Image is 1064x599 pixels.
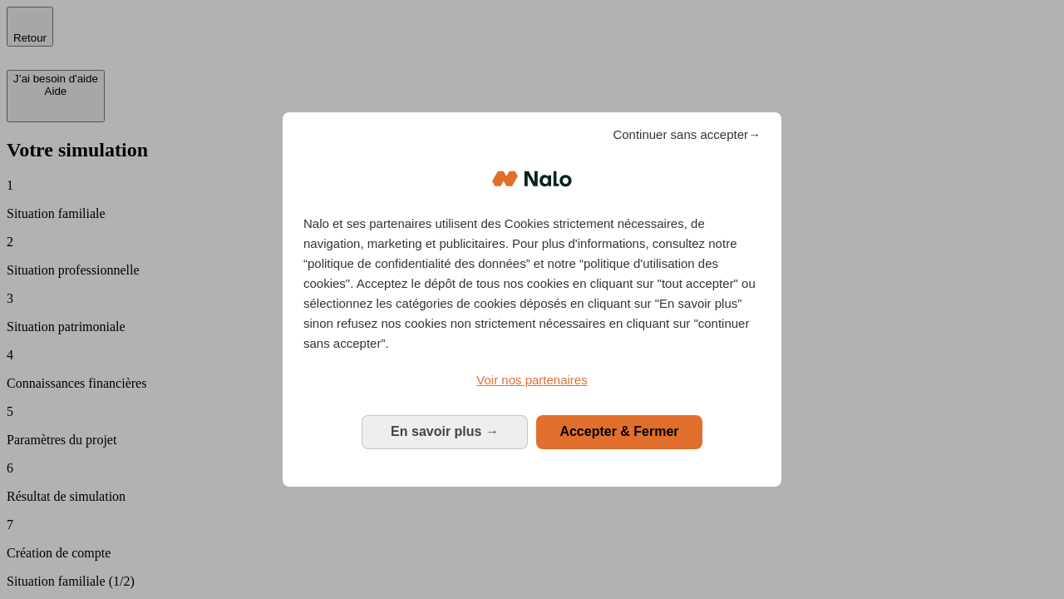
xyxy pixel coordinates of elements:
a: Voir nos partenaires [303,370,761,390]
img: Logo [492,154,572,204]
button: Accepter & Fermer: Accepter notre traitement des données et fermer [536,415,702,448]
span: En savoir plus → [391,424,499,438]
span: Accepter & Fermer [559,424,678,438]
div: Bienvenue chez Nalo Gestion du consentement [283,112,781,486]
span: Voir nos partenaires [476,373,587,387]
p: Nalo et ses partenaires utilisent des Cookies strictement nécessaires, de navigation, marketing e... [303,214,761,354]
span: Continuer sans accepter→ [613,125,761,145]
button: En savoir plus: Configurer vos consentements [362,415,528,448]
